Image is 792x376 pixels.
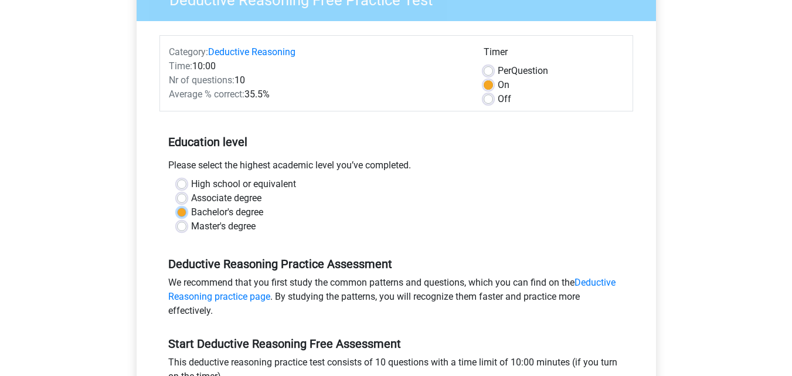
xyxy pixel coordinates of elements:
[169,89,244,100] span: Average % correct:
[191,219,256,233] label: Master's degree
[484,45,624,64] div: Timer
[498,64,548,78] label: Question
[160,59,475,73] div: 10:00
[498,78,509,92] label: On
[168,130,624,154] h5: Education level
[191,191,261,205] label: Associate degree
[160,87,475,101] div: 35.5%
[168,257,624,271] h5: Deductive Reasoning Practice Assessment
[191,205,263,219] label: Bachelor's degree
[160,73,475,87] div: 10
[159,158,633,177] div: Please select the highest academic level you’ve completed.
[191,177,296,191] label: High school or equivalent
[208,46,295,57] a: Deductive Reasoning
[169,74,234,86] span: Nr of questions:
[169,46,208,57] span: Category:
[498,92,511,106] label: Off
[159,276,633,323] div: We recommend that you first study the common patterns and questions, which you can find on the . ...
[168,337,624,351] h5: Start Deductive Reasoning Free Assessment
[498,65,511,76] span: Per
[169,60,192,72] span: Time:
